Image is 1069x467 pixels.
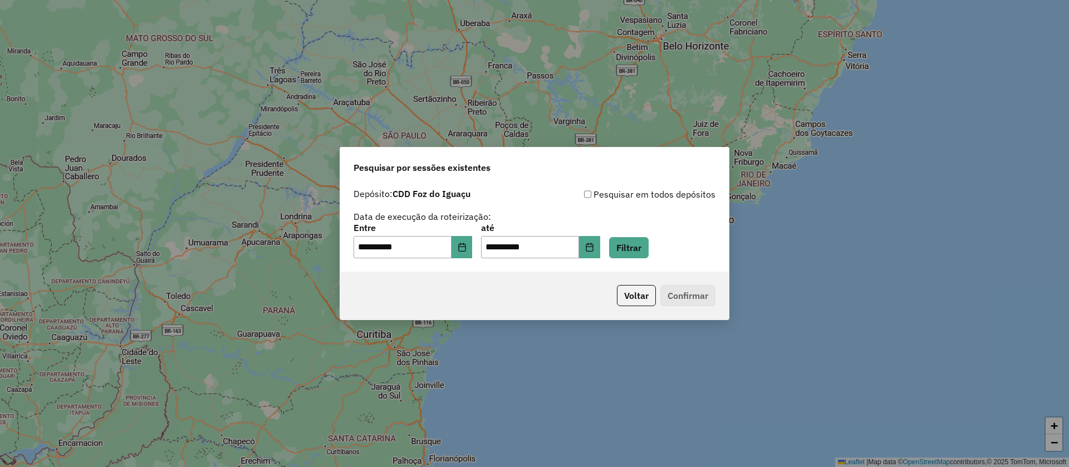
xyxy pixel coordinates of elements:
[354,161,491,174] span: Pesquisar por sessões existentes
[354,221,472,234] label: Entre
[534,188,715,201] div: Pesquisar em todos depósitos
[393,188,470,199] strong: CDD Foz do Iguaçu
[609,237,649,258] button: Filtrar
[452,236,473,258] button: Choose Date
[579,236,600,258] button: Choose Date
[354,210,491,223] label: Data de execução da roteirização:
[481,221,600,234] label: até
[617,285,656,306] button: Voltar
[354,187,470,200] label: Depósito:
